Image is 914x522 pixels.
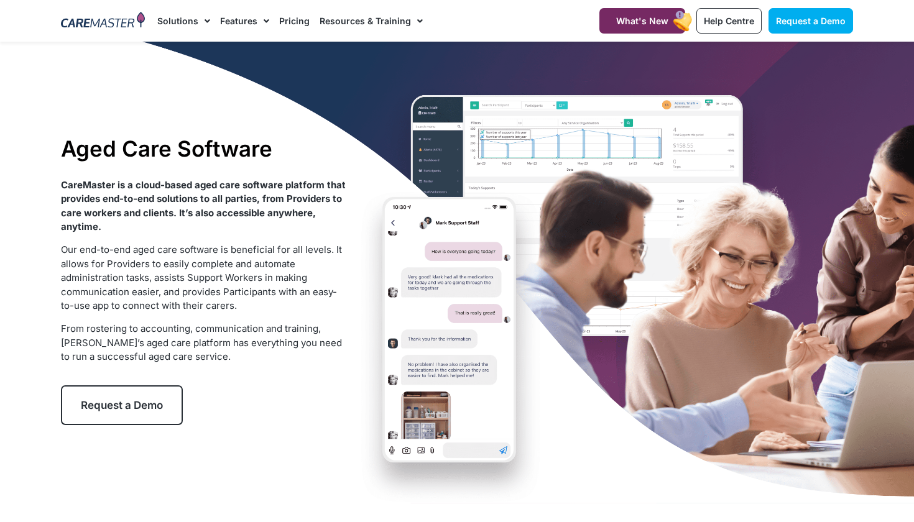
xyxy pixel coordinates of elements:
span: Request a Demo [81,399,163,411]
a: Request a Demo [61,385,183,425]
a: Request a Demo [769,8,853,34]
span: What's New [616,16,668,26]
span: Help Centre [704,16,754,26]
span: Request a Demo [776,16,846,26]
h1: Aged Care Software [61,135,346,162]
strong: CareMaster is a cloud-based aged care software platform that provides end-to-end solutions to all... [61,179,346,233]
span: From rostering to accounting, communication and training, [PERSON_NAME]’s aged care platform has ... [61,323,342,362]
span: Our end-to-end aged care software is beneficial for all levels. It allows for Providers to easily... [61,244,342,311]
a: What's New [599,8,685,34]
img: CareMaster Logo [61,12,145,30]
a: Help Centre [696,8,762,34]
